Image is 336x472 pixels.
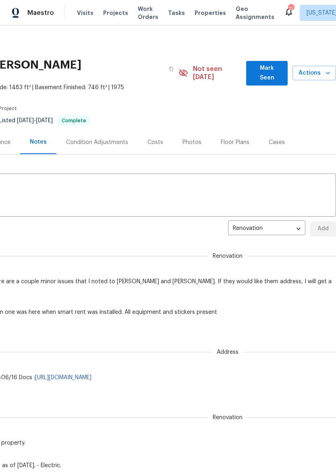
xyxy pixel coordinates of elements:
[212,348,243,356] span: Address
[246,61,288,86] button: Mark Seen
[208,414,247,422] span: Renovation
[35,375,91,380] a: [URL][DOMAIN_NAME]
[147,138,163,146] div: Costs
[292,66,336,81] button: Actions
[77,9,93,17] span: Visits
[228,219,305,239] div: Renovation
[168,10,185,16] span: Tasks
[164,62,178,76] button: Copy Address
[288,5,294,13] div: 11
[208,252,247,260] span: Renovation
[221,138,249,146] div: Floor Plans
[193,65,242,81] span: Not seen [DATE]
[183,138,201,146] div: Photos
[236,5,274,21] span: Geo Assignments
[138,5,158,21] span: Work Orders
[27,9,54,17] span: Maestro
[299,68,330,78] span: Actions
[36,118,53,123] span: [DATE]
[66,138,128,146] div: Condition Adjustments
[30,138,47,146] div: Notes
[253,63,281,83] span: Mark Seen
[269,138,285,146] div: Cases
[58,118,89,123] span: Complete
[17,118,34,123] span: [DATE]
[103,9,128,17] span: Projects
[17,118,53,123] span: -
[195,9,226,17] span: Properties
